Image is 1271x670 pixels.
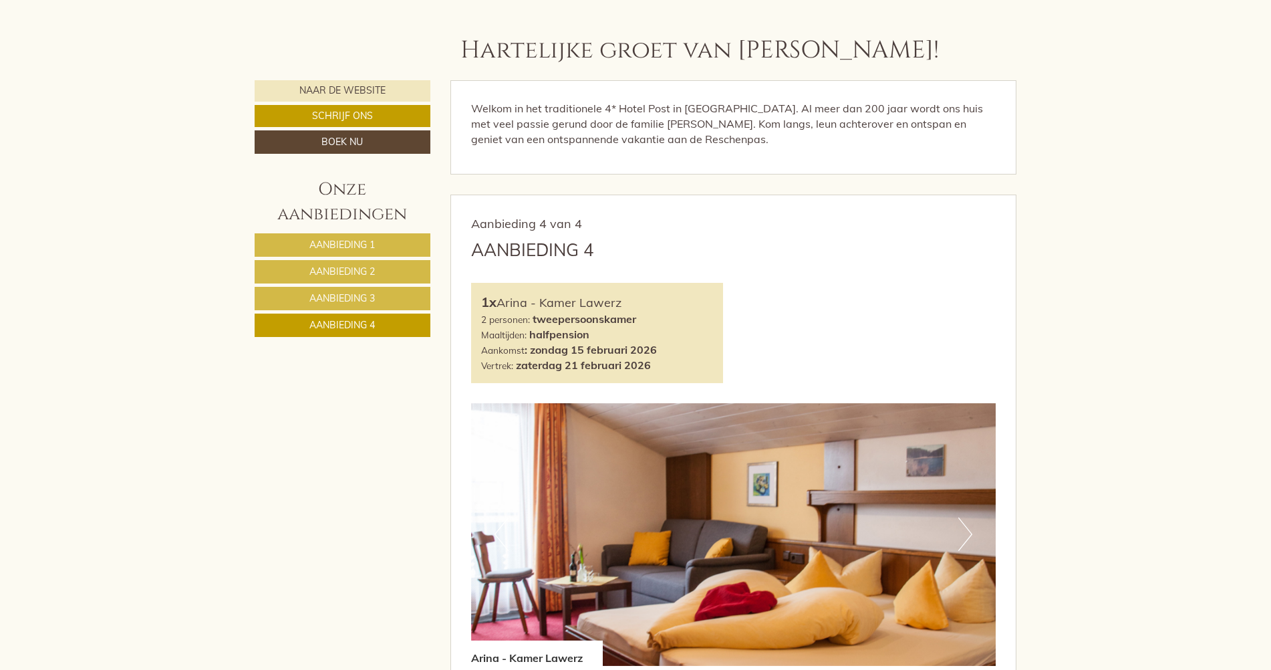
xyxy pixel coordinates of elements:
a: Boek nu [255,130,430,154]
span: Aanbieding 2 [309,265,375,277]
span: Aanbieding 3 [309,292,375,304]
small: Vertrek: [481,360,513,371]
small: Maaltijden: [481,329,527,340]
button: Volgend [958,518,972,551]
b: halfpension [529,328,589,341]
small: 2 personen: [481,314,530,325]
span: Aanbieding 1 [309,239,375,251]
div: Aanbieding 4 [471,237,594,262]
span: Aanbieding 4 [309,319,375,331]
b: : zondag 15 februari 2026 [525,343,657,356]
small: Aankomst [481,344,525,356]
font: Arina - Kamer Lawerz [481,295,621,310]
a: Schrijf ons [255,105,430,127]
b: zaterdag 21 februari 2026 [516,358,651,372]
h1: Hartelijke groet van [PERSON_NAME]! [460,37,939,64]
img: beeld [471,403,996,666]
b: 1x [481,294,497,310]
div: Arina - Kamer Lawerz [471,641,603,666]
button: Vorig [495,518,509,551]
p: Welkom in het traditionele 4* Hotel Post in [GEOGRAPHIC_DATA]. Al meer dan 200 jaar wordt ons hui... [471,101,996,147]
b: tweepersoonskamer [533,312,636,326]
a: Naar de website [255,80,430,102]
div: Onze aanbiedingen [255,177,430,227]
span: Aanbieding 4 van 4 [471,216,582,231]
